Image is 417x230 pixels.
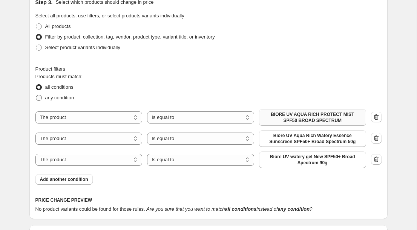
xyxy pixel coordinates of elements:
span: Add another condition [40,176,88,182]
span: All products [45,23,71,29]
i: Are you sure that you want to match instead of ? [146,206,312,212]
span: Biore UV Aqua Rich Watery Essence Sunscreen SPF50+ Broad Spectrum 50g [264,133,362,145]
span: No product variants could be found for those rules. [35,206,145,212]
span: Biore UV watery gel New SPF50+ Broad Spectrum 90g [264,154,362,166]
span: Filter by product, collection, tag, vendor, product type, variant title, or inventory [45,34,215,40]
b: any condition [278,206,310,212]
span: any condition [45,95,74,100]
span: Select product variants individually [45,45,120,50]
button: Biore UV watery gel New SPF50+ Broad Spectrum 90g [259,151,366,168]
span: all conditions [45,84,74,90]
div: Product filters [35,65,382,73]
button: Biore UV Aqua Rich Watery Essence Sunscreen SPF50+ Broad Spectrum 50g [259,130,366,147]
span: Products must match: [35,74,83,79]
button: BIORE UV AQUA RICH PROTECT MIST SPF50 BROAD SPECTRUM [259,109,366,126]
h6: PRICE CHANGE PREVIEW [35,197,382,203]
button: Add another condition [35,174,93,185]
span: BIORE UV AQUA RICH PROTECT MIST SPF50 BROAD SPECTRUM [264,111,362,123]
span: Select all products, use filters, or select products variants individually [35,13,184,19]
b: all conditions [225,206,256,212]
